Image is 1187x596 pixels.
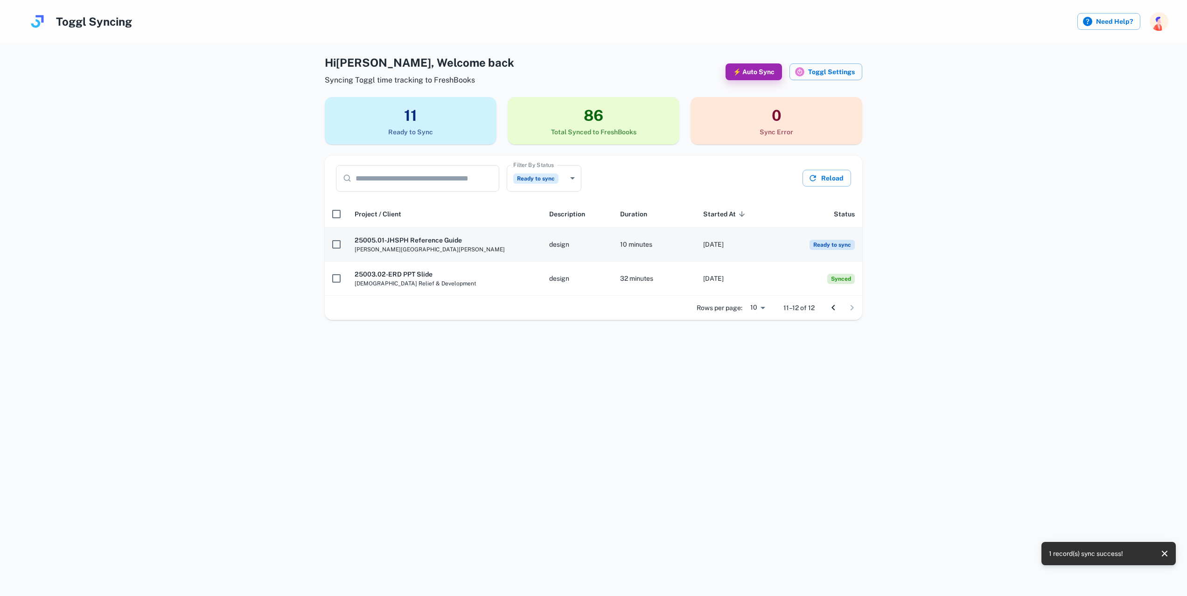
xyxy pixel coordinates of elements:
[1157,546,1172,561] button: close
[542,262,613,296] td: design
[355,245,534,254] span: [PERSON_NAME][GEOGRAPHIC_DATA][PERSON_NAME]
[355,279,534,288] span: [DEMOGRAPHIC_DATA] Relief & Development
[355,235,534,245] h6: 25005.01-JHSPH Reference Guide
[803,170,851,187] button: Reload
[325,54,514,71] h4: Hi [PERSON_NAME] , Welcome back
[355,269,534,279] h6: 25003.02-ERD PPT Slide
[513,161,554,169] label: Filter By Status
[691,127,862,137] h6: Sync Error
[355,208,401,220] span: Project / Client
[726,63,782,80] button: ⚡ Auto Sync
[613,228,696,262] td: 10 minutes
[696,228,779,262] td: [DATE]
[325,201,862,296] div: scrollable content
[697,303,742,313] p: Rows per page:
[703,208,748,220] span: Started At
[613,262,696,296] td: 32 minutes
[834,208,855,220] span: Status
[824,298,843,317] button: Go to previous page
[542,228,613,262] td: design
[325,127,496,137] h6: Ready to Sync
[827,274,855,284] span: Synced
[28,12,47,31] img: logo.svg
[56,13,132,30] h4: Toggl Syncing
[513,173,559,184] span: Ready to sync
[789,63,862,80] button: Toggl iconToggl Settings
[1150,12,1168,31] img: photoURL
[1077,13,1140,30] label: Need Help?
[325,75,514,86] span: Syncing Toggl time tracking to FreshBooks
[810,240,855,250] span: Ready to sync
[1049,545,1123,562] div: 1 record(s) sync success!
[746,301,768,314] div: 10
[783,303,815,313] p: 11–12 of 12
[795,67,804,76] img: Toggl icon
[507,165,581,192] div: Ready to sync
[325,104,496,127] h3: 11
[620,208,647,220] span: Duration
[696,262,779,296] td: [DATE]
[508,127,679,137] h6: Total Synced to FreshBooks
[508,104,679,127] h3: 86
[691,104,862,127] h3: 0
[549,208,585,220] span: Description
